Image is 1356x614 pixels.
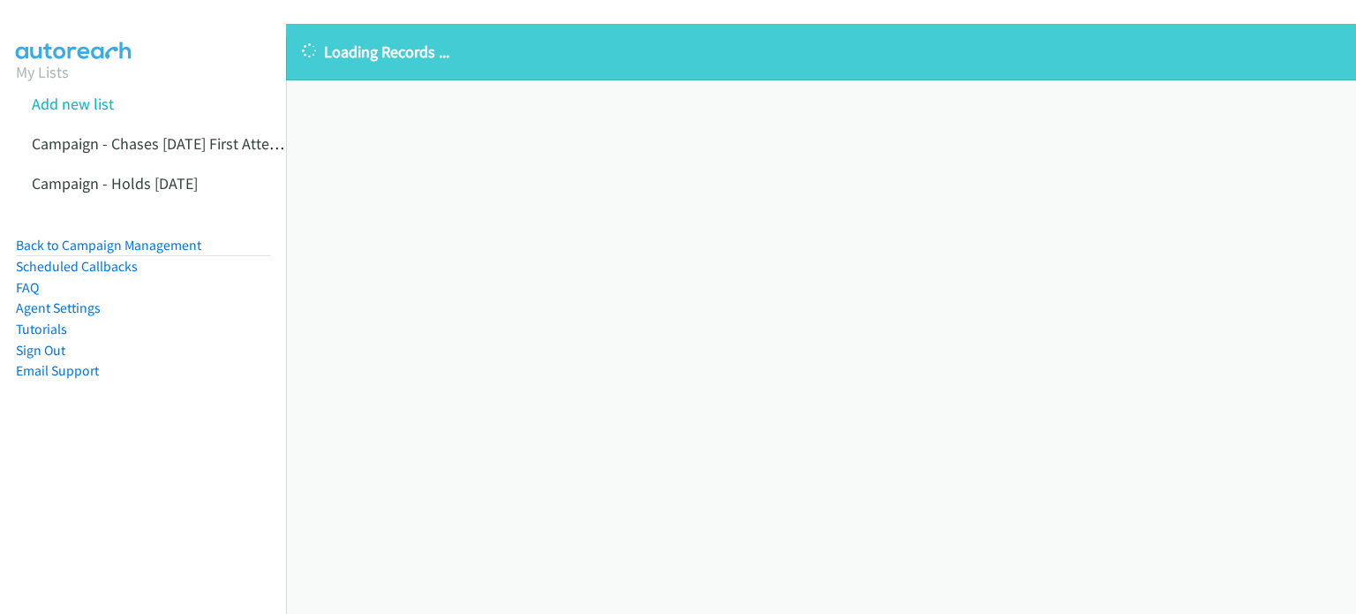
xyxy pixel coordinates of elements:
[16,299,101,316] a: Agent Settings
[32,94,114,114] a: Add new list
[16,237,201,254] a: Back to Campaign Management
[16,279,39,296] a: FAQ
[16,258,138,275] a: Scheduled Callbacks
[32,133,304,154] a: Campaign - Chases [DATE] First Attempts
[16,362,99,379] a: Email Support
[16,342,65,359] a: Sign Out
[302,40,1340,64] p: Loading Records ...
[16,321,67,337] a: Tutorials
[32,173,198,193] a: Campaign - Holds [DATE]
[16,62,69,82] a: My Lists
